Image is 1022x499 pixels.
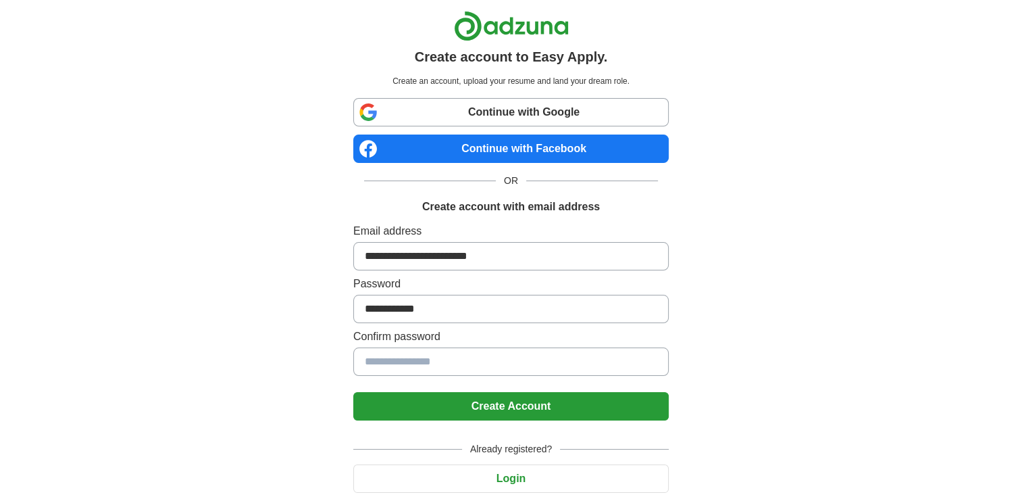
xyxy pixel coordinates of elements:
h1: Create account with email address [422,199,600,215]
label: Email address [353,223,669,239]
span: Already registered? [462,442,560,456]
label: Confirm password [353,329,669,345]
a: Continue with Facebook [353,135,669,163]
h1: Create account to Easy Apply. [415,47,608,67]
label: Password [353,276,669,292]
p: Create an account, upload your resume and land your dream role. [356,75,666,87]
button: Create Account [353,392,669,421]
a: Login [353,473,669,484]
a: Continue with Google [353,98,669,126]
img: Adzuna logo [454,11,569,41]
button: Login [353,465,669,493]
span: OR [496,174,526,188]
